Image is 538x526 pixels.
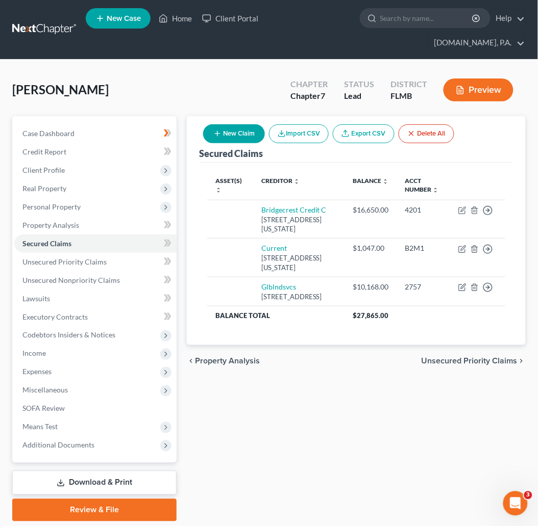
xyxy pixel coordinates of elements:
span: Property Analysis [22,221,79,229]
a: Download & Print [12,471,177,495]
a: Review & File [12,499,177,521]
a: Export CSV [333,124,395,143]
button: chevron_left Property Analysis [187,357,260,365]
div: $1,047.00 [353,243,389,253]
i: chevron_right [518,357,526,365]
span: Miscellaneous [22,386,68,394]
button: Preview [444,78,513,101]
span: Unsecured Nonpriority Claims [22,276,120,284]
span: Codebtors Insiders & Notices [22,331,115,339]
a: [DOMAIN_NAME], P.A. [429,34,525,52]
span: Real Property [22,184,66,193]
a: Glblndsvcs [261,282,296,291]
span: Case Dashboard [22,129,75,138]
a: Property Analysis [14,216,177,234]
span: [PERSON_NAME] [12,82,109,97]
div: [STREET_ADDRESS][US_STATE] [261,253,337,272]
div: $10,168.00 [353,282,389,292]
a: Bridgecrest Credit C [261,205,327,214]
a: Secured Claims [14,234,177,253]
a: Current [261,244,287,252]
span: 3 [524,491,532,499]
span: Income [22,349,46,358]
a: Home [154,9,197,28]
span: Personal Property [22,202,81,211]
a: SOFA Review [14,400,177,418]
span: $27,865.00 [353,311,389,320]
i: chevron_left [187,357,195,365]
input: Search by name... [380,9,474,28]
div: Secured Claims [199,147,263,160]
div: Chapter [290,78,328,90]
a: Acct Number unfold_more [405,177,439,193]
span: Secured Claims [22,239,71,248]
div: [STREET_ADDRESS] [261,292,337,302]
i: unfold_more [383,178,389,185]
div: [STREET_ADDRESS][US_STATE] [261,215,337,234]
th: Balance Total [207,306,345,324]
span: Unsecured Priority Claims [22,257,107,266]
span: Client Profile [22,166,65,174]
button: Delete All [399,124,454,143]
a: Lawsuits [14,290,177,308]
a: Unsecured Nonpriority Claims [14,271,177,290]
span: 7 [321,91,325,100]
a: Balance unfold_more [353,177,389,185]
button: New Claim [203,124,265,143]
span: Expenses [22,367,52,376]
div: Chapter [290,90,328,102]
button: Import CSV [269,124,329,143]
div: B2M1 [405,243,442,253]
span: Executory Contracts [22,312,88,321]
span: Property Analysis [195,357,260,365]
a: Unsecured Priority Claims [14,253,177,271]
div: FLMB [390,90,427,102]
span: Credit Report [22,147,66,156]
div: Lead [344,90,374,102]
i: unfold_more [433,187,439,193]
span: Unsecured Priority Claims [422,357,518,365]
span: Lawsuits [22,294,50,303]
a: Help [491,9,525,28]
a: Client Portal [197,9,263,28]
div: $16,650.00 [353,205,389,215]
i: unfold_more [215,187,222,193]
div: Status [344,78,374,90]
a: Creditor unfold_more [261,177,300,185]
button: Unsecured Priority Claims chevron_right [422,357,526,365]
a: Credit Report [14,143,177,161]
a: Case Dashboard [14,124,177,143]
a: Executory Contracts [14,308,177,326]
div: 2757 [405,282,442,292]
a: Asset(s) unfold_more [215,177,242,193]
span: SOFA Review [22,404,65,413]
span: New Case [107,15,141,22]
iframe: Intercom live chat [503,491,528,516]
div: District [390,78,427,90]
div: 4201 [405,205,442,215]
span: Additional Documents [22,441,94,450]
span: Means Test [22,423,58,431]
i: unfold_more [294,178,300,185]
